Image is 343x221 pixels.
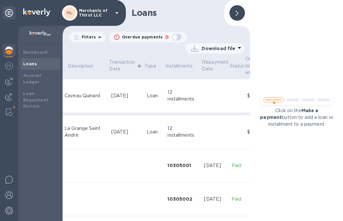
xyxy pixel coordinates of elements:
div: [DATE] [204,162,227,169]
b: Account Ledger [23,73,42,84]
div: 12 installments [167,125,199,139]
h1: Loans [132,8,219,18]
p: 0 [165,34,169,41]
p: Original payment amount [245,56,266,76]
b: Loans [23,61,37,66]
div: Caveau Quinard [65,92,106,99]
p: Click on the button to add a loan or installment to a payment. [258,107,335,128]
div: Unpin categories [3,6,15,19]
p: Description [68,63,93,69]
button: Overdue payments0 [109,32,187,42]
span: Installments [166,63,201,69]
div: [DATE] [204,196,227,203]
p: Repayment Date [202,59,228,72]
span: Type [145,63,165,69]
div: La Grange Saint Andre [65,125,106,139]
p: Overdue payments [122,34,163,40]
img: Logo [23,8,50,16]
div: [DATE] [111,92,142,99]
div: 12 installments [167,89,199,102]
p: Merchants of Thirst LLC [79,8,111,17]
p: Download file [202,45,236,52]
div: $4,319.30 [247,129,272,135]
p: Installments [166,63,193,69]
b: ML [67,10,73,15]
div: [DATE] [111,129,142,135]
div: 10305001 [167,162,199,169]
p: Paid [232,162,242,169]
div: $4,940.38 [247,92,272,99]
p: Transaction Date [109,59,135,72]
div: Loan [147,92,163,99]
b: Dashboard [23,50,48,55]
p: Filters [79,34,96,40]
img: Foreign exchange [5,62,13,70]
p: Status [230,63,244,69]
span: Description [68,63,102,69]
p: Type [145,63,156,69]
span: Transaction Date [109,59,143,72]
p: Paid [232,196,242,203]
div: 10305002 [167,196,199,202]
b: Loan Repayment History [23,91,48,109]
span: Original payment amount [245,56,275,76]
div: Loan [147,129,163,135]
